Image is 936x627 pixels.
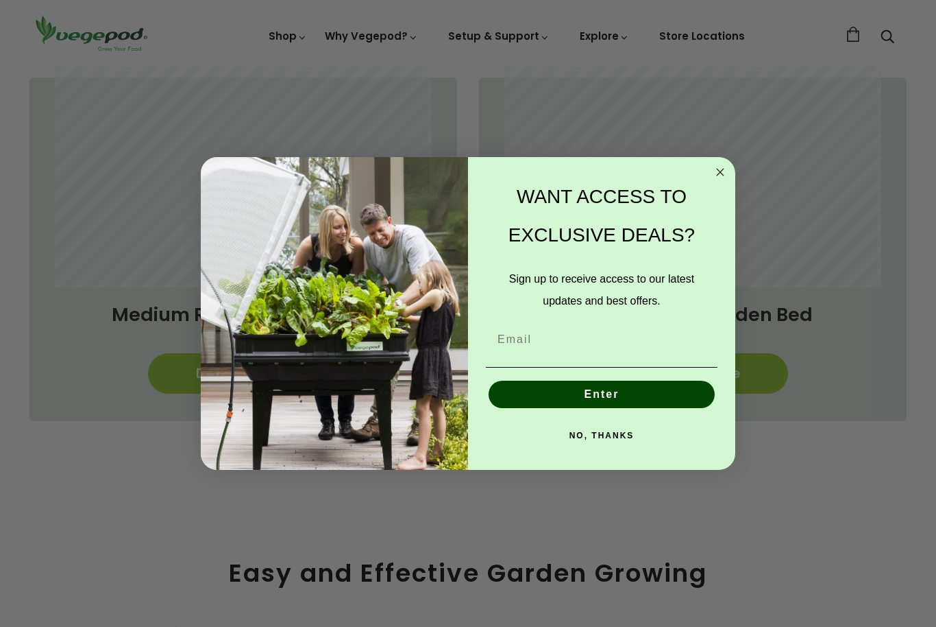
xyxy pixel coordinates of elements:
input: Email [486,326,717,353]
button: Close dialog [712,164,728,180]
span: WANT ACCESS TO EXCLUSIVE DEALS? [508,186,695,246]
img: e9d03583-1bb1-490f-ad29-36751b3212ff.jpeg [201,157,468,471]
button: Enter [489,381,715,408]
button: NO, THANKS [486,422,717,449]
span: Sign up to receive access to our latest updates and best offers. [509,273,694,307]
